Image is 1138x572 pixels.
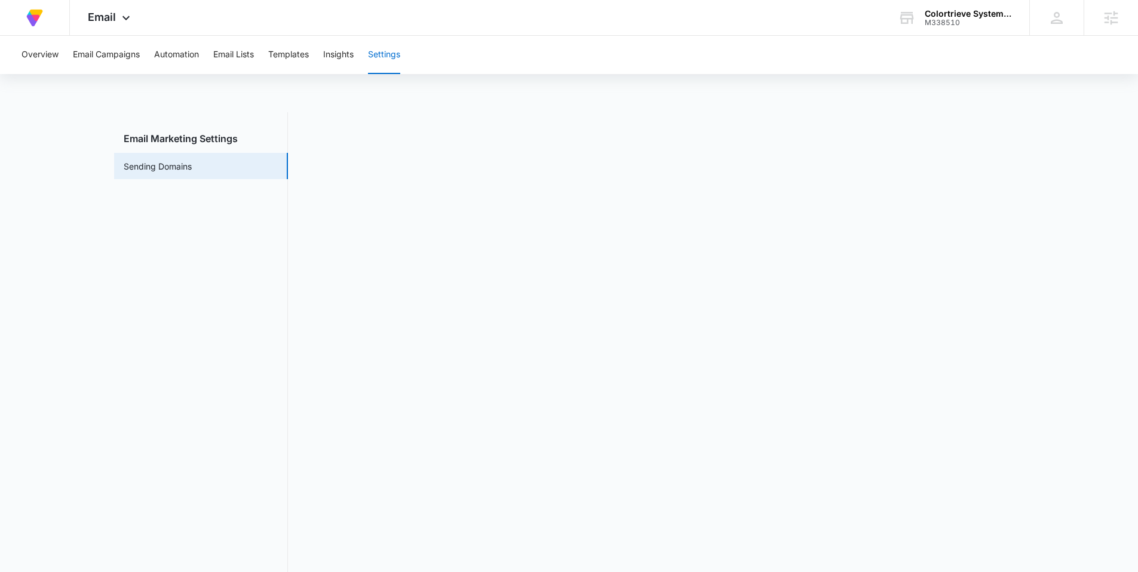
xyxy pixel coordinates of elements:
button: Email Lists [213,36,254,74]
img: Volusion [24,7,45,29]
button: Overview [22,36,59,74]
a: Sending Domains [124,160,192,173]
h3: Email Marketing Settings [114,131,288,146]
button: Settings [368,36,400,74]
button: Automation [154,36,199,74]
div: account name [925,9,1012,19]
button: Templates [268,36,309,74]
button: Insights [323,36,354,74]
span: Email [88,11,116,23]
button: Email Campaigns [73,36,140,74]
div: account id [925,19,1012,27]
